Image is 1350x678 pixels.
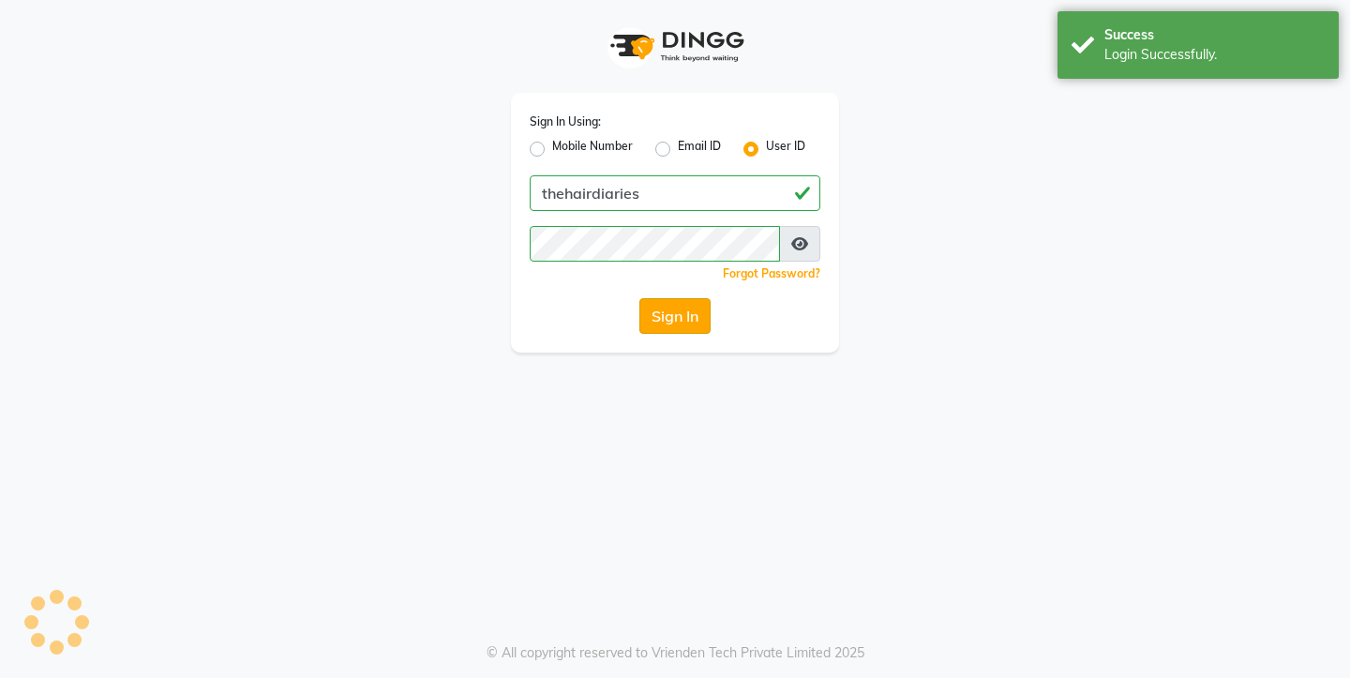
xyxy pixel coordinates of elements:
input: Username [530,175,820,211]
label: Mobile Number [552,138,633,160]
label: User ID [766,138,805,160]
input: Username [530,226,780,262]
img: logo1.svg [600,19,750,74]
button: Sign In [639,298,711,334]
label: Sign In Using: [530,113,601,130]
div: Login Successfully. [1104,45,1325,65]
label: Email ID [678,138,721,160]
a: Forgot Password? [723,266,820,280]
div: Success [1104,25,1325,45]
